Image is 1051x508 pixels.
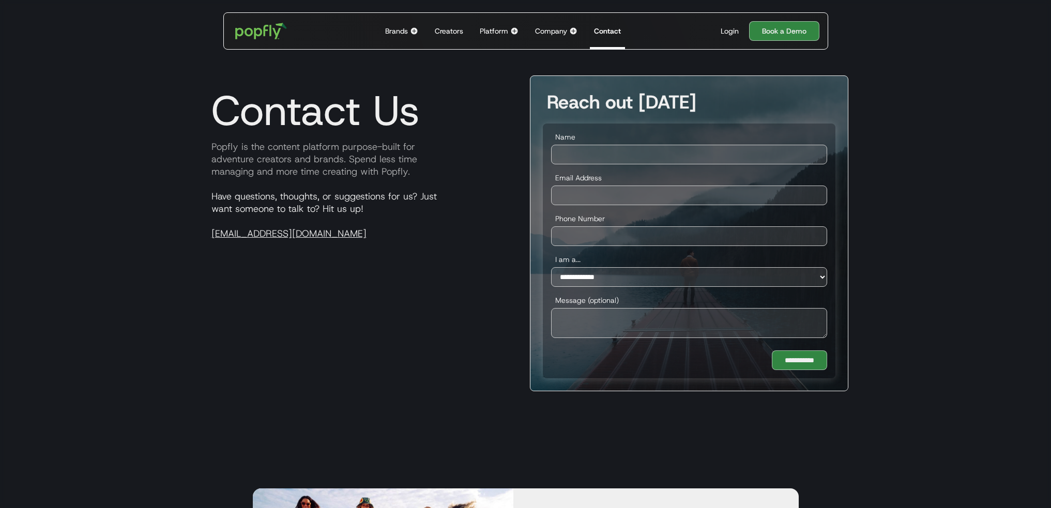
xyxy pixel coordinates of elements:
[211,227,367,240] a: [EMAIL_ADDRESS][DOMAIN_NAME]
[551,213,827,224] label: Phone Number
[543,124,835,378] form: Demo Conversion Touchpoint
[203,141,522,178] p: Popfly is the content platform purpose-built for adventure creators and brands. Spend less time m...
[590,13,625,49] a: Contact
[203,86,420,135] h1: Contact Us
[480,26,508,36] div: Platform
[749,21,819,41] a: Book a Demo
[551,173,827,183] label: Email Address
[203,190,522,240] p: Have questions, thoughts, or suggestions for us? Just want someone to talk to? Hit us up!
[535,26,567,36] div: Company
[228,16,295,47] a: home
[594,26,621,36] div: Contact
[551,132,827,142] label: Name
[551,295,827,305] label: Message (optional)
[431,13,467,49] a: Creators
[717,26,743,36] a: Login
[385,26,408,36] div: Brands
[721,26,739,36] div: Login
[435,26,463,36] div: Creators
[551,254,827,265] label: I am a...
[547,89,696,114] strong: Reach out [DATE]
